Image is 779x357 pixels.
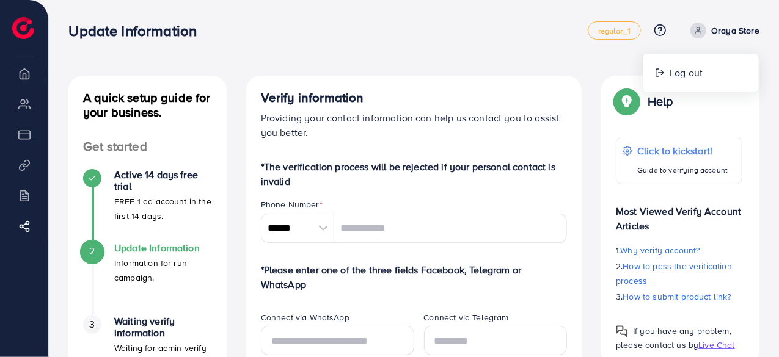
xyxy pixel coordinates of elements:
[648,94,673,109] p: Help
[114,169,212,192] h4: Active 14 days free trial
[114,316,212,339] h4: Waiting verify information
[621,244,700,256] span: Why verify account?
[616,90,638,112] img: Popup guide
[424,311,509,323] label: Connect via Telegram
[616,289,742,304] p: 3.
[637,163,728,178] p: Guide to verifying account
[616,325,731,351] span: If you have any problem, please contact us by
[12,17,34,39] img: logo
[261,110,568,140] p: Providing your contact information can help us contact you to assist you better.
[623,290,731,303] span: How to submit product link?
[616,325,628,337] img: Popup guide
[598,27,631,35] span: regular_1
[588,21,641,40] a: regular_1
[616,243,742,258] p: 1.
[698,339,734,351] span: Live Chat
[114,242,212,254] h4: Update Information
[616,194,742,233] p: Most Viewed Verify Account Articles
[261,159,568,189] p: *The verification process will be rejected if your personal contact is invalid
[114,256,212,285] p: Information for run campaign.
[711,23,759,38] p: Oraya Store
[68,242,227,316] li: Update Information
[261,90,568,106] h4: Verify information
[637,143,728,158] p: Click to kickstart!
[616,259,742,288] p: 2.
[670,65,703,80] span: Log out
[261,198,323,211] label: Phone Number
[642,54,759,92] ul: Oraya Store
[68,139,227,154] h4: Get started
[114,194,212,223] p: FREE 1 ad account in the first 14 days.
[68,22,207,40] h3: Update Information
[68,169,227,242] li: Active 14 days free trial
[616,260,732,287] span: How to pass the verification process
[261,262,568,292] p: *Please enter one of the three fields Facebook, Telegram or WhatsApp
[89,244,95,258] span: 2
[261,311,349,323] label: Connect via WhatsApp
[68,90,227,120] h4: A quick setup guide for your business.
[686,23,759,38] a: Oraya Store
[89,317,95,331] span: 3
[727,302,770,348] iframe: Chat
